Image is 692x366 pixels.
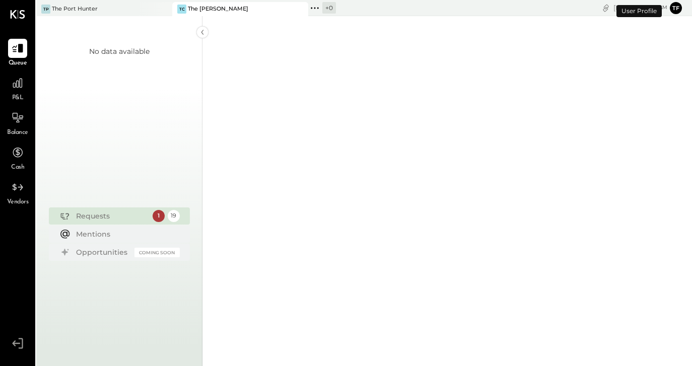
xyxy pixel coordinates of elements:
span: P&L [12,94,24,103]
div: 1 [153,210,165,222]
a: Balance [1,108,35,137]
div: copy link [601,3,611,13]
div: The [PERSON_NAME] [188,5,248,13]
span: Vendors [7,198,29,207]
span: Queue [9,59,27,68]
span: am [659,4,667,11]
a: P&L [1,74,35,103]
a: Cash [1,143,35,172]
div: [DATE] [613,3,667,13]
span: Cash [11,163,24,172]
div: No data available [89,46,150,56]
div: Opportunities [76,247,129,257]
div: 19 [168,210,180,222]
div: TP [41,5,50,14]
div: Requests [76,211,148,221]
a: Vendors [1,178,35,207]
div: + 0 [322,2,336,14]
a: Queue [1,39,35,68]
div: Coming Soon [134,248,180,257]
span: Balance [7,128,28,137]
div: User Profile [616,5,662,17]
div: The Port Hunter [52,5,98,13]
div: Mentions [76,229,175,239]
button: tf [670,2,682,14]
span: 1 : 41 [637,3,657,13]
div: TC [177,5,186,14]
